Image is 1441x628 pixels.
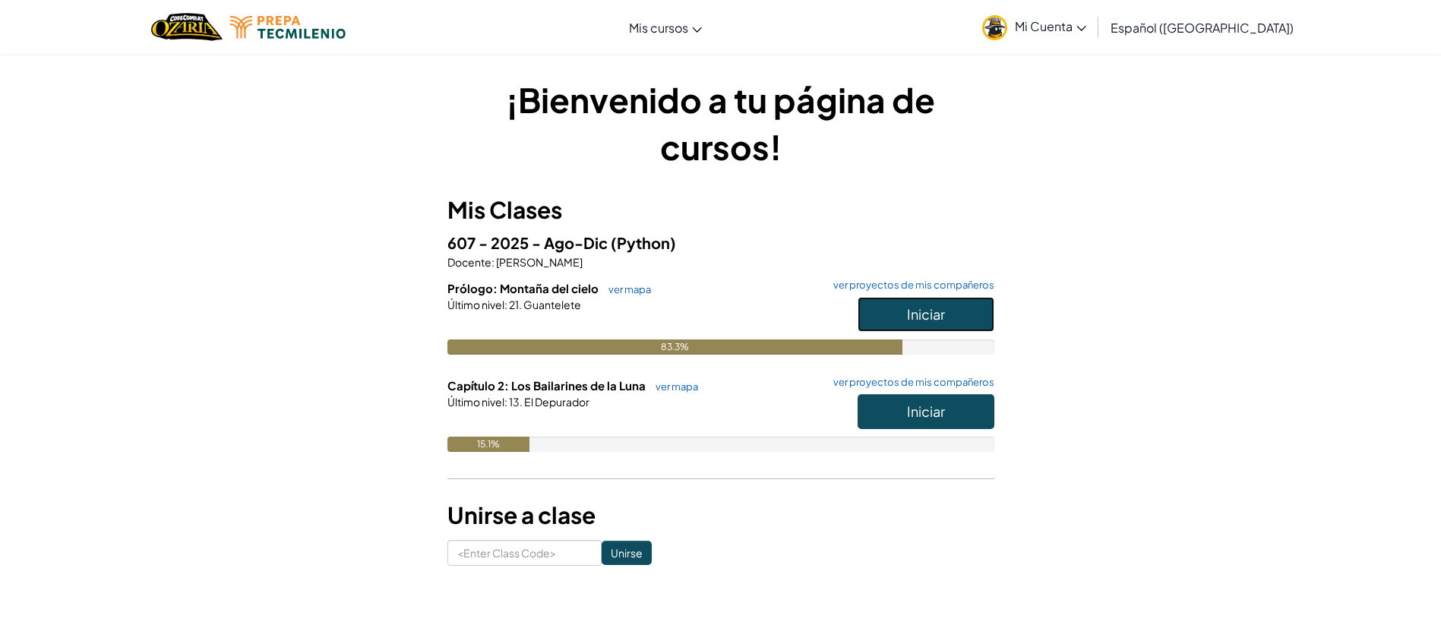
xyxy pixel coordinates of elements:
[602,541,652,565] input: Unirse
[447,298,504,311] span: Último nivel
[447,437,530,452] div: 15.1%
[601,283,651,295] a: ver mapa
[648,380,698,393] a: ver mapa
[504,395,507,409] span: :
[907,305,945,323] span: Iniciar
[151,11,222,43] a: Ozaria by CodeCombat logo
[1103,7,1301,48] a: Español ([GEOGRAPHIC_DATA])
[504,298,507,311] span: :
[1111,20,1294,36] span: Español ([GEOGRAPHIC_DATA])
[447,193,994,227] h3: Mis Clases
[447,395,504,409] span: Último nivel
[975,3,1094,51] a: Mi Cuenta
[447,540,602,566] input: <Enter Class Code>
[447,498,994,532] h3: Unirse a clase
[907,402,945,420] span: Iniciar
[858,297,994,332] button: Iniciar
[507,395,523,409] span: 13.
[447,339,903,355] div: 83.3%
[447,378,648,393] span: Capítulo 2: Los Bailarines de la Luna
[447,233,611,252] span: 607 - 2025 - Ago-Dic
[523,395,589,409] span: El Depurador
[522,298,581,311] span: Guantelete
[495,255,583,269] span: [PERSON_NAME]
[447,76,994,170] h1: ¡Bienvenido a tu página de cursos!
[491,255,495,269] span: :
[629,20,688,36] span: Mis cursos
[447,255,491,269] span: Docente
[230,16,346,39] img: Tecmilenio logo
[507,298,522,311] span: 21.
[1015,18,1086,34] span: Mi Cuenta
[621,7,709,48] a: Mis cursos
[858,394,994,429] button: Iniciar
[151,11,222,43] img: Home
[826,280,994,290] a: ver proyectos de mis compañeros
[611,233,676,252] span: (Python)
[447,281,601,295] span: Prólogo: Montaña del cielo
[826,377,994,387] a: ver proyectos de mis compañeros
[982,15,1007,40] img: avatar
